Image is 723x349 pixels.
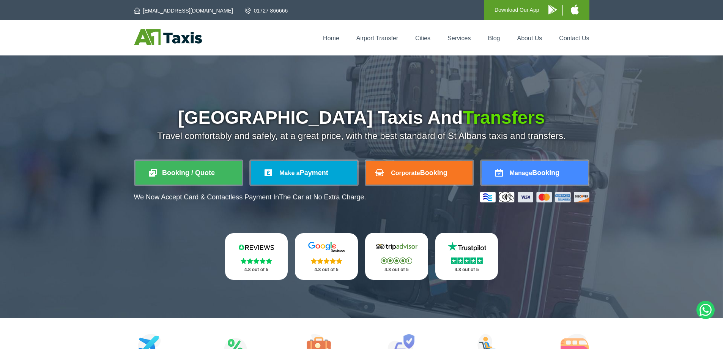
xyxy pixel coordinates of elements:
a: Blog [488,35,500,41]
p: 4.8 out of 5 [303,265,350,275]
img: Stars [311,258,342,264]
p: 4.8 out of 5 [373,265,420,275]
a: [EMAIL_ADDRESS][DOMAIN_NAME] [134,7,233,14]
h1: [GEOGRAPHIC_DATA] Taxis And [134,109,589,127]
a: Services [447,35,471,41]
a: Trustpilot Stars 4.8 out of 5 [435,233,498,280]
img: Reviews.io [233,242,279,253]
a: Tripadvisor Stars 4.8 out of 5 [365,233,428,280]
a: Reviews.io Stars 4.8 out of 5 [225,233,288,280]
img: Stars [241,258,272,264]
span: Corporate [391,170,420,176]
p: Travel comfortably and safely, at a great price, with the best standard of St Albans taxis and tr... [134,131,589,141]
img: A1 Taxis iPhone App [571,5,579,14]
span: Transfers [463,107,545,128]
a: Airport Transfer [356,35,398,41]
a: Make aPayment [251,161,357,185]
a: ManageBooking [482,161,588,185]
p: 4.8 out of 5 [444,265,490,275]
img: Tripadvisor [374,241,419,253]
a: CorporateBooking [366,161,473,185]
img: Credit And Debit Cards [480,192,589,202]
p: We Now Accept Card & Contactless Payment In [134,193,366,201]
span: Manage [510,170,532,176]
a: About Us [517,35,542,41]
a: Google Stars 4.8 out of 5 [295,233,358,280]
img: Stars [451,257,483,264]
span: Make a [279,170,299,176]
img: Stars [381,257,412,264]
a: Cities [415,35,430,41]
p: Download Our App [495,5,539,15]
a: Home [323,35,339,41]
p: 4.8 out of 5 [233,265,280,275]
a: Contact Us [559,35,589,41]
a: 01727 866666 [245,7,288,14]
img: Google [304,242,349,253]
span: The Car at No Extra Charge. [279,193,366,201]
a: Booking / Quote [135,161,242,185]
img: A1 Taxis St Albans LTD [134,29,202,45]
img: Trustpilot [444,241,490,253]
img: A1 Taxis Android App [548,5,557,14]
